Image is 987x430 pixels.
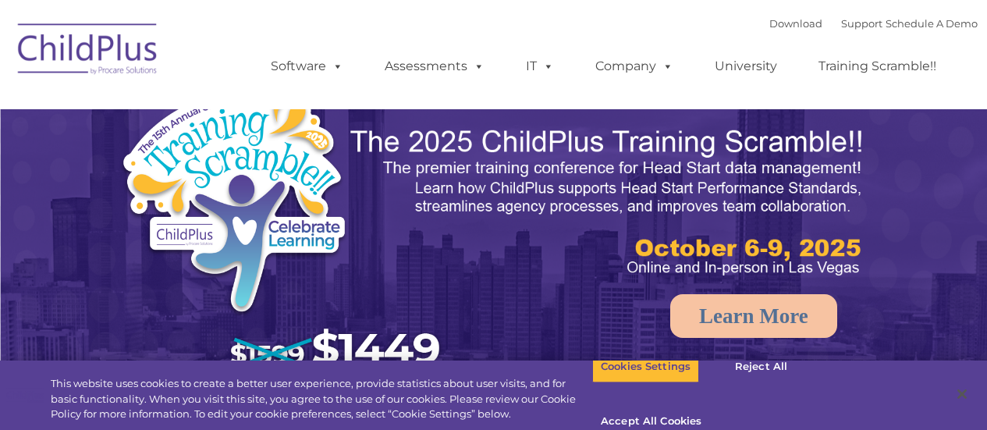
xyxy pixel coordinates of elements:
[886,17,978,30] a: Schedule A Demo
[369,51,500,82] a: Assessments
[769,17,978,30] font: |
[803,51,952,82] a: Training Scramble!!
[592,350,699,383] button: Cookies Settings
[699,51,793,82] a: University
[670,294,837,338] a: Learn More
[769,17,822,30] a: Download
[10,12,166,91] img: ChildPlus by Procare Solutions
[841,17,882,30] a: Support
[255,51,359,82] a: Software
[580,51,689,82] a: Company
[51,376,592,422] div: This website uses cookies to create a better user experience, provide statistics about user visit...
[510,51,570,82] a: IT
[712,350,810,383] button: Reject All
[945,377,979,411] button: Close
